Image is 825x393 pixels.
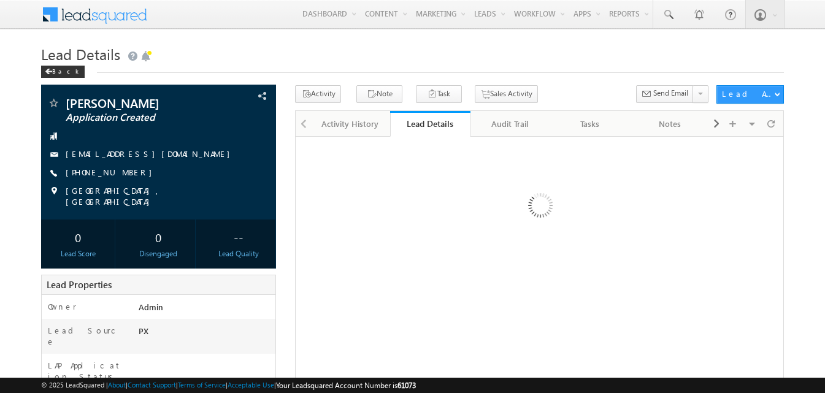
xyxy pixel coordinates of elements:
[295,85,341,103] button: Activity
[636,85,694,103] button: Send Email
[722,88,774,99] div: Lead Actions
[716,85,784,104] button: Lead Actions
[48,325,126,347] label: Lead Source
[41,44,120,64] span: Lead Details
[653,88,688,99] span: Send Email
[560,116,619,131] div: Tasks
[205,248,272,259] div: Lead Quality
[66,167,158,179] span: [PHONE_NUMBER]
[476,144,603,271] img: Loading...
[320,116,379,131] div: Activity History
[276,381,416,390] span: Your Leadsquared Account Number is
[125,226,192,248] div: 0
[470,111,550,137] a: Audit Trail
[480,116,539,131] div: Audit Trail
[178,381,226,389] a: Terms of Service
[310,111,390,137] a: Activity History
[356,85,402,103] button: Note
[48,301,77,312] label: Owner
[397,381,416,390] span: 61073
[47,278,112,291] span: Lead Properties
[630,111,710,137] a: Notes
[399,118,461,129] div: Lead Details
[66,185,255,207] span: [GEOGRAPHIC_DATA], [GEOGRAPHIC_DATA]
[66,148,236,159] a: [EMAIL_ADDRESS][DOMAIN_NAME]
[44,248,112,259] div: Lead Score
[136,325,275,342] div: PX
[125,248,192,259] div: Disengaged
[128,381,176,389] a: Contact Support
[66,97,210,109] span: [PERSON_NAME]
[139,302,163,312] span: Admin
[108,381,126,389] a: About
[640,116,699,131] div: Notes
[66,112,210,124] span: Application Created
[390,111,470,137] a: Lead Details
[205,226,272,248] div: --
[48,360,126,382] label: LAP Application Status
[41,66,85,78] div: Back
[41,380,416,391] span: © 2025 LeadSquared | | | | |
[550,111,630,137] a: Tasks
[475,85,538,103] button: Sales Activity
[44,226,112,248] div: 0
[41,65,91,75] a: Back
[416,85,462,103] button: Task
[228,381,274,389] a: Acceptable Use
